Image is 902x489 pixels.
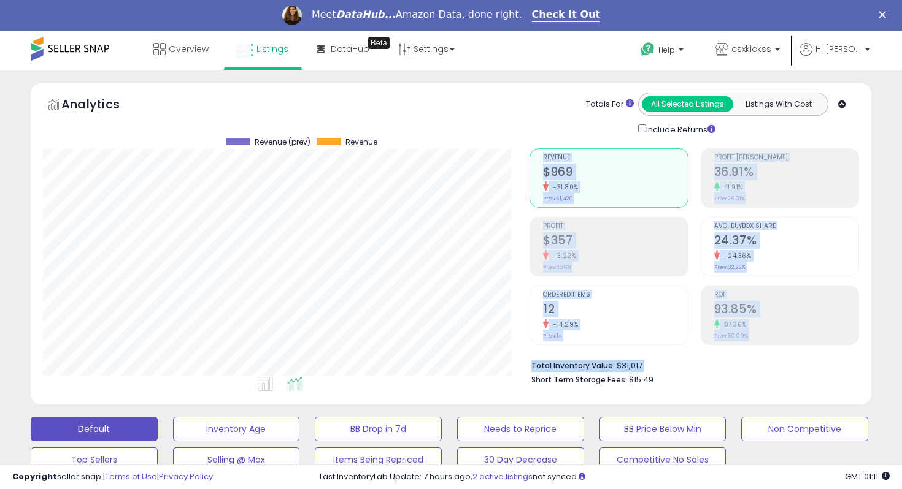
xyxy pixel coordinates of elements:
[308,31,379,67] a: DataHub
[543,233,687,250] h2: $357
[312,9,522,21] div: Meet Amazon Data, done right.
[169,43,209,55] span: Overview
[144,31,218,67] a: Overview
[720,183,743,192] small: 41.91%
[389,31,464,67] a: Settings
[457,447,584,472] button: 30 Day Decrease
[320,471,890,483] div: Last InventoryLab Update: 7 hours ago, not synced.
[543,223,687,230] span: Profit
[315,417,442,441] button: BB Drop in 7d
[714,223,858,230] span: Avg. Buybox Share
[543,165,687,181] h2: $969
[741,417,868,441] button: Non Competitive
[531,357,850,372] li: $31,017
[255,138,310,146] span: Revenue (prev)
[631,32,696,70] a: Help
[714,165,858,181] h2: 36.91%
[629,122,730,136] div: Include Returns
[256,43,288,55] span: Listings
[457,417,584,441] button: Needs to Reprice
[543,195,573,202] small: Prev: $1,420
[720,320,747,329] small: 87.36%
[706,31,789,70] a: csxkickss
[549,320,579,329] small: -14.29%
[31,447,158,472] button: Top Sellers
[879,11,891,18] div: Close
[815,43,862,55] span: Hi [PERSON_NAME]
[549,251,576,260] small: -3.22%
[640,42,655,57] i: Get Help
[228,31,298,67] a: Listings
[173,417,300,441] button: Inventory Age
[159,471,213,482] a: Privacy Policy
[12,471,213,483] div: seller snap | |
[714,332,748,339] small: Prev: 50.09%
[714,233,858,250] h2: 24.37%
[472,471,533,482] a: 2 active listings
[336,9,396,20] i: DataHub...
[629,374,653,385] span: $15.49
[61,96,144,116] h5: Analytics
[543,332,562,339] small: Prev: 14
[31,417,158,441] button: Default
[532,9,601,22] a: Check It Out
[345,138,377,146] span: Revenue
[599,417,727,441] button: BB Price Below Min
[845,471,890,482] span: 2025-09-18 01:11 GMT
[714,292,858,298] span: ROI
[731,43,771,55] span: csxkickss
[12,471,57,482] strong: Copyright
[531,374,627,385] b: Short Term Storage Fees:
[543,154,687,161] span: Revenue
[714,263,746,271] small: Prev: 32.22%
[720,251,752,260] small: -24.36%
[543,302,687,319] h2: 12
[282,6,302,25] img: Profile image for Georgie
[315,447,442,472] button: Items Being Repriced
[105,471,157,482] a: Terms of Use
[733,96,824,112] button: Listings With Cost
[173,447,300,472] button: Selling @ Max
[531,360,615,371] b: Total Inventory Value:
[599,447,727,472] button: Competitive No Sales
[714,302,858,319] h2: 93.85%
[800,43,870,70] a: Hi [PERSON_NAME]
[714,154,858,161] span: Profit [PERSON_NAME]
[543,263,571,271] small: Prev: $369
[658,45,675,55] span: Help
[549,183,579,192] small: -31.80%
[642,96,733,112] button: All Selected Listings
[368,37,390,49] div: Tooltip anchor
[331,43,369,55] span: DataHub
[714,195,745,202] small: Prev: 26.01%
[543,292,687,298] span: Ordered Items
[586,99,634,110] div: Totals For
